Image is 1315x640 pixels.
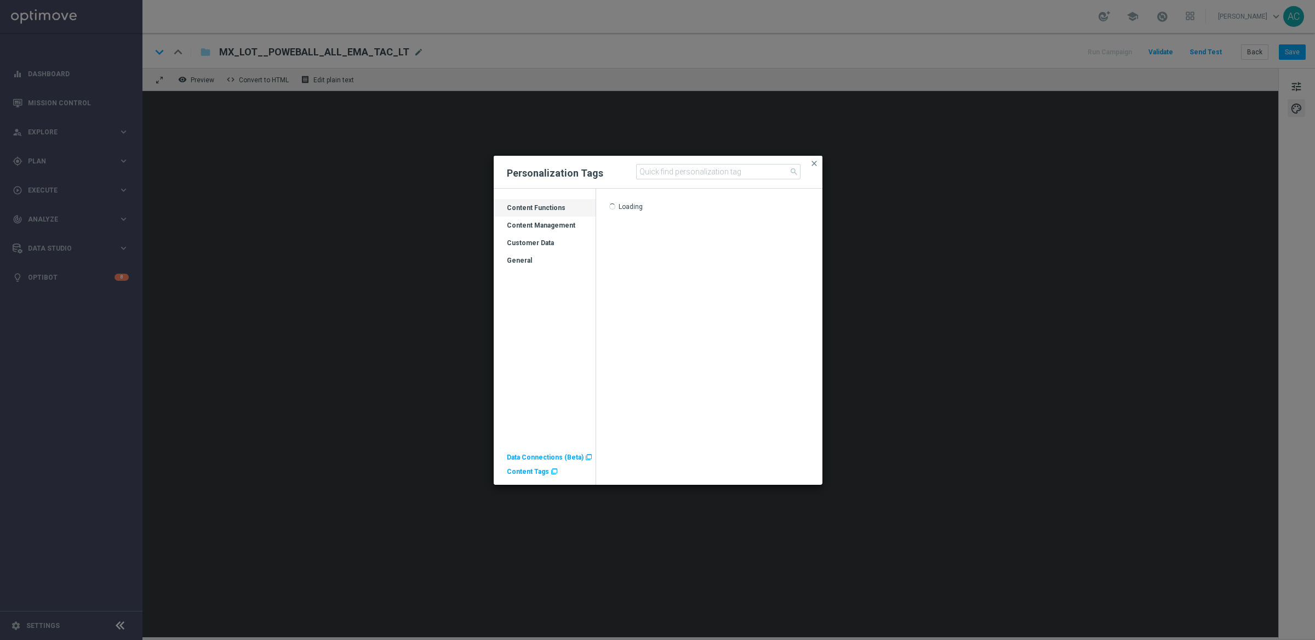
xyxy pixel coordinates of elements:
span:  [585,454,592,461]
h2: Personalization Tags [507,167,603,180]
div: Content Management [494,221,596,239]
div: Press SPACE to select this row. [494,217,596,234]
input: Quick find personalization tag [636,164,801,179]
div: Press SPACE to select this row. [494,234,596,252]
span: close [810,159,819,168]
span: Content Tags [507,468,549,475]
div: Loading [619,202,643,212]
span: Data Connections (Beta) [507,454,584,461]
div: General [494,256,596,274]
div: Press SPACE to select this row. [596,202,823,216]
div: Press SPACE to select this row. [494,252,596,269]
div: Customer Data [494,239,596,256]
div: Press SPACE to deselect this row. [494,199,596,217]
span: search [790,167,798,176]
div: Content Functions [494,203,596,221]
span:  [551,468,557,475]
